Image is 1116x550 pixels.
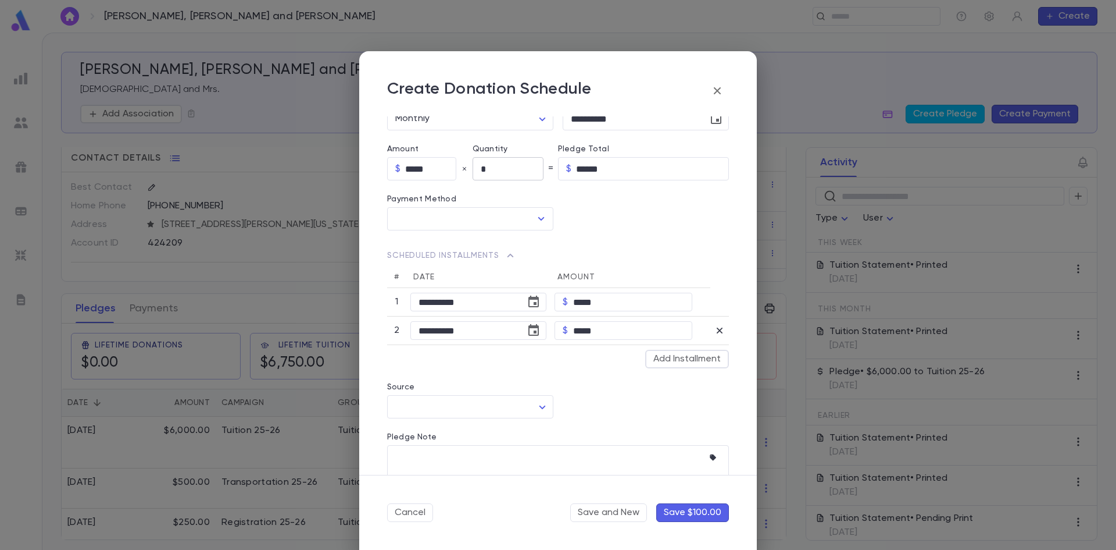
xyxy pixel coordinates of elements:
p: = [548,163,553,175]
p: $ [395,163,400,175]
span: Amount [557,273,595,281]
label: Source [387,382,414,392]
p: Payment Method [387,194,553,204]
p: Create Donation Schedule [387,79,592,102]
p: 2 [391,325,402,336]
button: Choose date, selected date is Aug 28, 2025 [704,107,728,130]
button: Add Installment [645,350,729,368]
button: Open [533,211,549,227]
span: Date [413,273,435,281]
button: Choose date, selected date is Sep 28, 2025 [522,319,545,342]
label: Amount [387,144,473,154]
span: Monthly [395,114,430,123]
div: Monthly [387,108,553,130]
button: Save $100.00 [656,503,729,522]
p: 1 [391,296,402,308]
div: ​ [387,396,553,418]
button: Choose date, selected date is Aug 28, 2025 [522,290,545,314]
label: Pledge Note [387,432,437,442]
p: $ [563,296,568,308]
label: Quantity [473,144,558,154]
button: Scheduled Installments [387,244,517,267]
span: Scheduled Installments [387,249,517,262]
p: $ [566,163,571,175]
button: Save and New [570,503,647,522]
button: Cancel [387,503,433,522]
p: $ [563,325,568,336]
span: # [394,273,399,281]
label: Pledge Total [558,144,729,154]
